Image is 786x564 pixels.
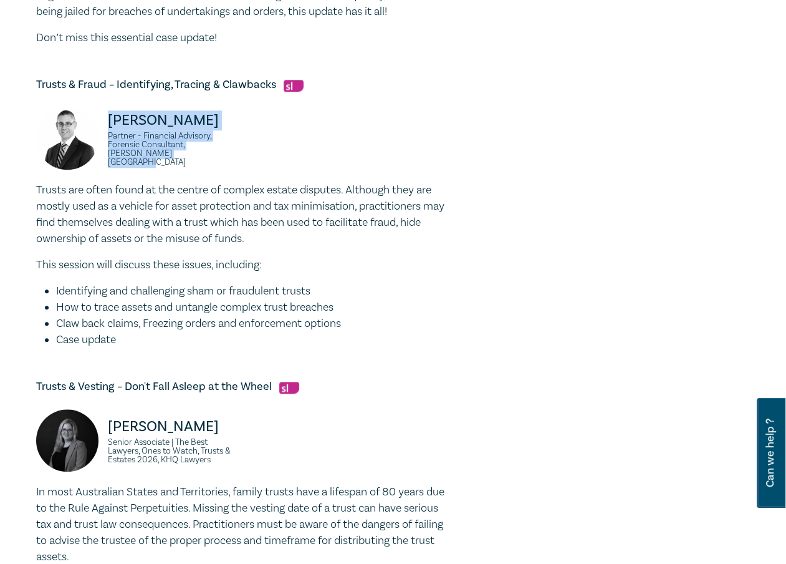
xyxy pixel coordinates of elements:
img: Substantive Law [284,80,304,92]
h5: Trusts & Vesting – Don't Fall Asleep at the Wheel [36,379,448,394]
li: Claw back claims, Freezing orders and enforcement options [56,316,448,332]
small: Partner - Financial Advisory, Forensic Consultant, [PERSON_NAME] [GEOGRAPHIC_DATA] [108,132,234,167]
li: Case update [56,332,448,348]
span: Can we help ? [764,406,776,500]
li: How to trace assets and untangle complex trust breaches [56,299,448,316]
li: Identifying and challenging sham or fraudulent trusts [56,283,448,299]
p: [PERSON_NAME] [108,110,234,130]
img: Laura Hussey [36,409,98,472]
p: This session will discuss these issues, including: [36,257,448,273]
img: Darryn Hockley [36,107,98,170]
p: Don’t miss this essential case update! [36,30,448,46]
p: [PERSON_NAME] [108,417,234,437]
p: Trusts are often found at the centre of complex estate disputes. Although they are mostly used as... [36,182,448,247]
small: Senior Associate | The Best Lawyers, Ones to Watch, Trusts & Estates 2026, KHQ Lawyers [108,438,234,464]
img: Substantive Law [279,382,299,394]
h5: Trusts & Fraud – Identifying, Tracing & Clawbacks [36,77,448,92]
